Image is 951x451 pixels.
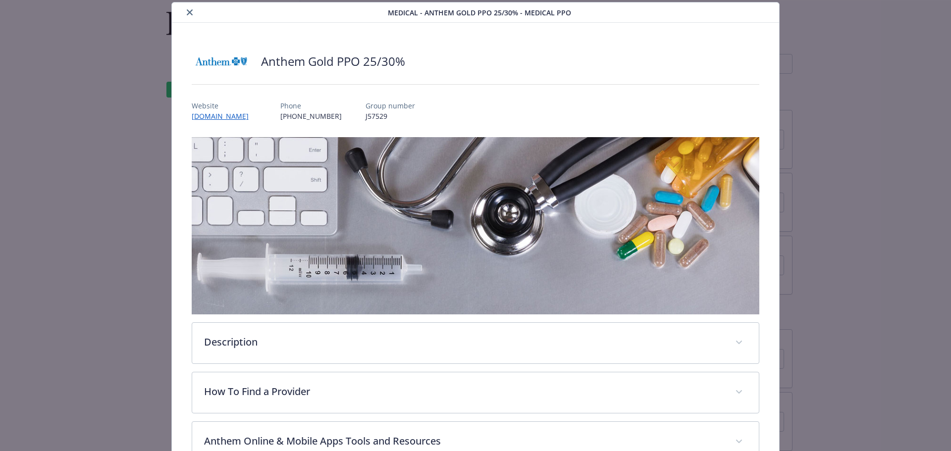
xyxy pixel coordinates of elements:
p: How To Find a Provider [204,384,724,399]
h2: Anthem Gold PPO 25/30% [261,53,405,70]
p: Group number [366,100,415,111]
div: Description [192,323,759,363]
a: [DOMAIN_NAME] [192,111,257,121]
img: Anthem Blue Cross [192,47,251,76]
p: Anthem Online & Mobile Apps Tools and Resources [204,434,724,449]
p: J57529 [366,111,415,121]
img: banner [192,137,760,314]
p: Phone [280,100,342,111]
span: Medical - Anthem Gold PPO 25/30% - Medical PPO [388,7,571,18]
p: Website [192,100,257,111]
button: close [184,6,196,18]
p: Description [204,335,724,350]
div: How To Find a Provider [192,372,759,413]
p: [PHONE_NUMBER] [280,111,342,121]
